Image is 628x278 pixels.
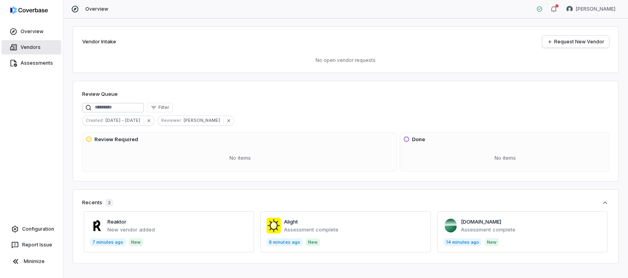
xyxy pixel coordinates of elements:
[10,6,48,14] img: logo-D7KZi-bG.svg
[562,3,620,15] button: Raquel Wilson avatar[PERSON_NAME]
[82,38,116,46] h2: Vendor Intake
[3,238,60,252] button: Report Issue
[3,222,60,236] a: Configuration
[403,148,607,168] div: No items
[22,226,54,232] span: Configuration
[94,136,138,144] h3: Review Required
[566,6,573,12] img: Raquel Wilson avatar
[86,148,395,168] div: No items
[82,57,609,63] p: No open vendor requests
[105,199,113,207] span: 3
[24,258,45,265] span: Minimize
[2,40,61,54] a: Vendors
[82,90,118,98] h1: Review Queue
[22,242,52,248] span: Report Issue
[147,103,173,112] button: Filter
[2,56,61,70] a: Assessments
[85,6,108,12] span: Overview
[21,28,43,35] span: Overview
[158,117,184,124] span: Reviewer :
[2,24,61,39] a: Overview
[83,117,105,124] span: Created :
[284,218,298,225] a: Alight
[412,136,425,144] h3: Done
[107,218,126,225] a: Reaktor
[3,254,60,269] button: Minimize
[461,218,501,225] a: [DOMAIN_NAME]
[21,44,41,50] span: Vendors
[576,6,615,12] span: [PERSON_NAME]
[105,117,143,124] span: [DATE] - [DATE]
[158,104,169,110] span: Filter
[184,117,223,124] span: [PERSON_NAME]
[542,36,609,48] a: Request New Vendor
[21,60,53,66] span: Assessments
[82,199,113,207] div: Recents
[82,199,609,207] button: Recents3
